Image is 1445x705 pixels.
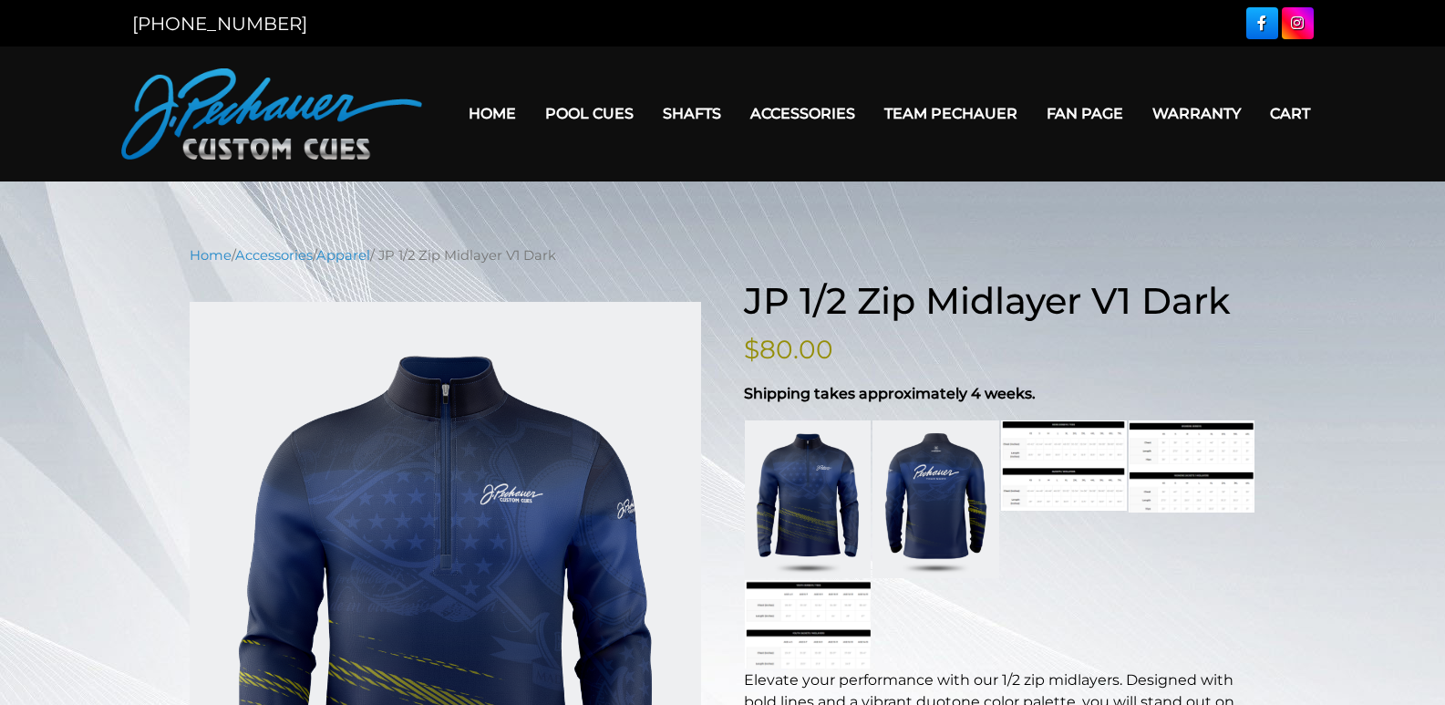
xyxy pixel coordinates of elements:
[454,90,531,137] a: Home
[744,334,833,365] bdi: 80.00
[736,90,870,137] a: Accessories
[531,90,648,137] a: Pool Cues
[121,68,422,160] img: Pechauer Custom Cues
[1032,90,1138,137] a: Fan Page
[190,245,1256,265] nav: Breadcrumb
[744,279,1256,323] h1: JP 1/2 Zip Midlayer V1 Dark
[744,385,1036,402] strong: Shipping takes approximately 4 weeks.
[1255,90,1325,137] a: Cart
[648,90,736,137] a: Shafts
[132,13,307,35] a: [PHONE_NUMBER]
[235,247,313,264] a: Accessories
[190,247,232,264] a: Home
[744,334,759,365] span: $
[870,90,1032,137] a: Team Pechauer
[1138,90,1255,137] a: Warranty
[316,247,370,264] a: Apparel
